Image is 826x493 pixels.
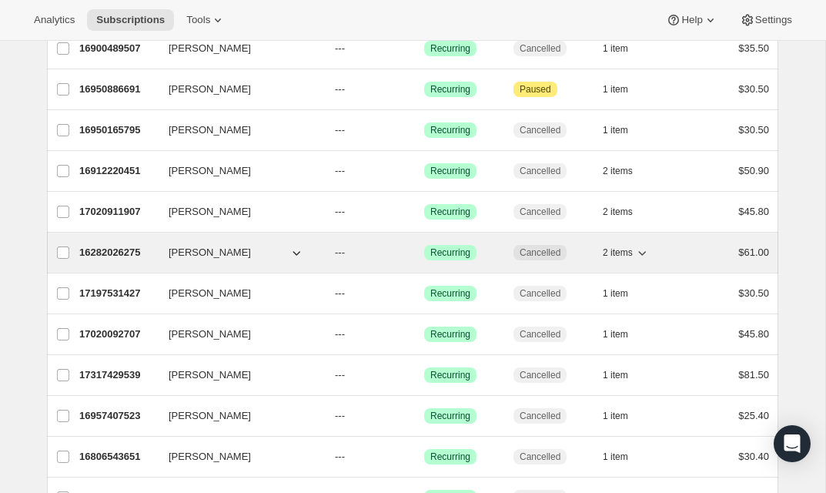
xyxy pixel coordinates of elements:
[169,122,251,138] span: [PERSON_NAME]
[520,410,560,422] span: Cancelled
[603,206,633,218] span: 2 items
[520,83,551,96] span: Paused
[738,42,769,54] span: $35.50
[520,124,560,136] span: Cancelled
[603,283,645,304] button: 1 item
[603,79,645,100] button: 1 item
[335,246,345,258] span: ---
[159,36,313,61] button: [PERSON_NAME]
[603,451,628,463] span: 1 item
[430,410,470,422] span: Recurring
[79,38,769,59] div: 16900489507[PERSON_NAME]---SuccessRecurringCancelled1 item$35.50
[603,42,628,55] span: 1 item
[79,242,769,263] div: 16282026275[PERSON_NAME]---SuccessRecurringCancelled2 items$61.00
[430,451,470,463] span: Recurring
[430,328,470,340] span: Recurring
[430,42,470,55] span: Recurring
[79,364,769,386] div: 17317429539[PERSON_NAME]---SuccessRecurringCancelled1 item$81.50
[603,446,645,468] button: 1 item
[603,324,645,345] button: 1 item
[335,124,345,136] span: ---
[430,287,470,300] span: Recurring
[79,446,769,468] div: 16806543651[PERSON_NAME]---SuccessRecurringCancelled1 item$30.40
[738,410,769,421] span: $25.40
[603,201,650,223] button: 2 items
[603,160,650,182] button: 2 items
[79,163,156,179] p: 16912220451
[603,165,633,177] span: 2 items
[603,287,628,300] span: 1 item
[603,242,650,263] button: 2 items
[755,14,792,26] span: Settings
[603,364,645,386] button: 1 item
[603,83,628,96] span: 1 item
[738,165,769,176] span: $50.90
[520,246,560,259] span: Cancelled
[335,206,345,217] span: ---
[79,79,769,100] div: 16950886691[PERSON_NAME]---SuccessRecurringAttentionPaused1 item$30.50
[520,42,560,55] span: Cancelled
[159,444,313,469] button: [PERSON_NAME]
[603,119,645,141] button: 1 item
[96,14,165,26] span: Subscriptions
[159,363,313,387] button: [PERSON_NAME]
[738,124,769,136] span: $30.50
[169,204,251,220] span: [PERSON_NAME]
[79,367,156,383] p: 17317429539
[520,451,560,463] span: Cancelled
[169,163,251,179] span: [PERSON_NAME]
[738,246,769,258] span: $61.00
[79,405,769,427] div: 16957407523[PERSON_NAME]---SuccessRecurringCancelled1 item$25.40
[159,200,313,224] button: [PERSON_NAME]
[159,322,313,347] button: [PERSON_NAME]
[169,408,251,424] span: [PERSON_NAME]
[603,328,628,340] span: 1 item
[731,9,801,31] button: Settings
[79,204,156,220] p: 17020911907
[774,425,811,462] div: Open Intercom Messenger
[186,14,210,26] span: Tools
[335,451,345,462] span: ---
[169,367,251,383] span: [PERSON_NAME]
[430,206,470,218] span: Recurring
[79,324,769,345] div: 17020092707[PERSON_NAME]---SuccessRecurringCancelled1 item$45.80
[79,160,769,182] div: 16912220451[PERSON_NAME]---SuccessRecurringCancelled2 items$50.90
[79,82,156,97] p: 16950886691
[335,83,345,95] span: ---
[681,14,702,26] span: Help
[335,165,345,176] span: ---
[603,410,628,422] span: 1 item
[34,14,75,26] span: Analytics
[159,118,313,143] button: [PERSON_NAME]
[335,369,345,381] span: ---
[79,245,156,260] p: 16282026275
[79,201,769,223] div: 17020911907[PERSON_NAME]---SuccessRecurringCancelled2 items$45.80
[169,41,251,56] span: [PERSON_NAME]
[159,159,313,183] button: [PERSON_NAME]
[87,9,174,31] button: Subscriptions
[738,83,769,95] span: $30.50
[79,119,769,141] div: 16950165795[PERSON_NAME]---SuccessRecurringCancelled1 item$30.50
[520,328,560,340] span: Cancelled
[430,369,470,381] span: Recurring
[738,369,769,381] span: $81.50
[79,122,156,138] p: 16950165795
[738,206,769,217] span: $45.80
[603,124,628,136] span: 1 item
[738,451,769,462] span: $30.40
[520,287,560,300] span: Cancelled
[79,283,769,304] div: 17197531427[PERSON_NAME]---SuccessRecurringCancelled1 item$30.50
[169,82,251,97] span: [PERSON_NAME]
[79,286,156,301] p: 17197531427
[159,404,313,428] button: [PERSON_NAME]
[430,124,470,136] span: Recurring
[603,38,645,59] button: 1 item
[169,245,251,260] span: [PERSON_NAME]
[159,240,313,265] button: [PERSON_NAME]
[738,328,769,340] span: $45.80
[738,287,769,299] span: $30.50
[335,42,345,54] span: ---
[520,369,560,381] span: Cancelled
[159,77,313,102] button: [PERSON_NAME]
[430,246,470,259] span: Recurring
